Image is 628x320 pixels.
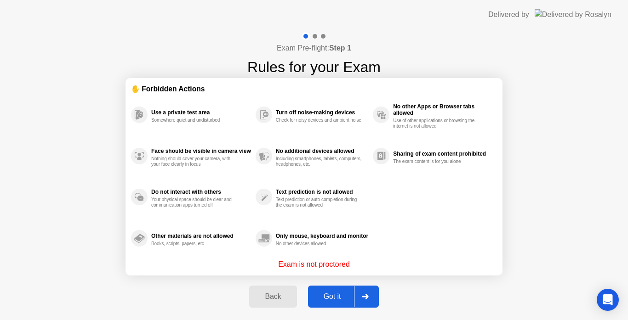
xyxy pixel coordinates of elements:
[151,156,238,167] div: Nothing should cover your camera, with your face clearly in focus
[247,56,381,78] h1: Rules for your Exam
[276,241,363,247] div: No other devices allowed
[277,43,351,54] h4: Exam Pre-flight:
[308,286,379,308] button: Got it
[151,148,251,154] div: Face should be visible in camera view
[249,286,297,308] button: Back
[151,118,238,123] div: Somewhere quiet and undisturbed
[151,189,251,195] div: Do not interact with others
[151,241,238,247] div: Books, scripts, papers, etc
[252,292,294,301] div: Back
[131,84,497,94] div: ✋ Forbidden Actions
[276,148,368,154] div: No additional devices allowed
[278,259,350,270] p: Exam is not proctored
[393,118,480,129] div: Use of other applications or browsing the internet is not allowed
[311,292,354,301] div: Got it
[393,103,492,116] div: No other Apps or Browser tabs allowed
[393,159,480,164] div: The exam content is for you alone
[151,197,238,208] div: Your physical space should be clear and communication apps turned off
[535,9,611,20] img: Delivered by Rosalyn
[393,151,492,157] div: Sharing of exam content prohibited
[276,156,363,167] div: Including smartphones, tablets, computers, headphones, etc.
[488,9,529,20] div: Delivered by
[151,109,251,116] div: Use a private test area
[276,189,368,195] div: Text prediction is not allowed
[597,289,619,311] div: Open Intercom Messenger
[276,233,368,239] div: Only mouse, keyboard and monitor
[151,233,251,239] div: Other materials are not allowed
[276,109,368,116] div: Turn off noise-making devices
[329,44,351,52] b: Step 1
[276,118,363,123] div: Check for noisy devices and ambient noise
[276,197,363,208] div: Text prediction or auto-completion during the exam is not allowed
